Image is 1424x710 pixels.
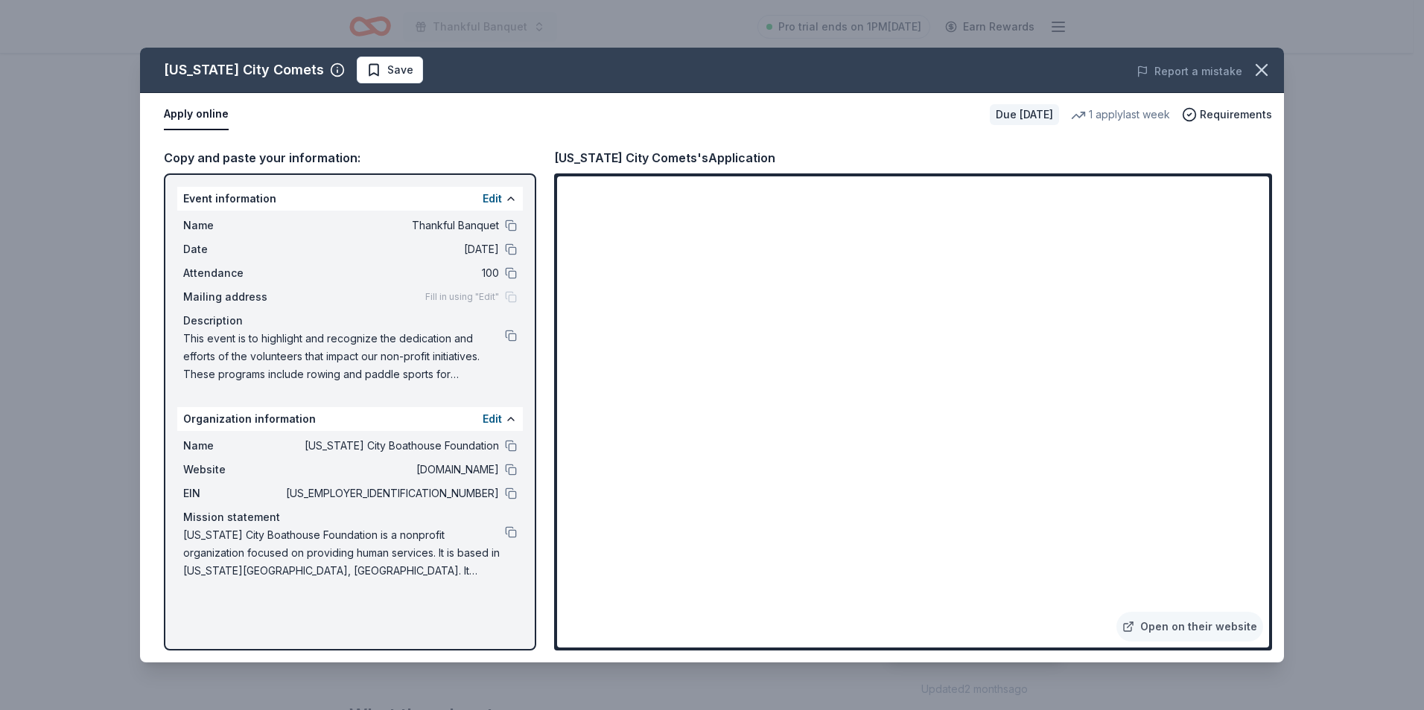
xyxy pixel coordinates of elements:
a: Open on their website [1116,612,1263,642]
button: Save [357,57,423,83]
button: Apply online [164,99,229,130]
span: [US_EMPLOYER_IDENTIFICATION_NUMBER] [283,484,499,502]
span: Thankful Banquet [283,217,499,234]
div: Organization information [177,407,523,431]
span: Requirements [1200,106,1272,124]
button: Requirements [1182,106,1272,124]
span: Name [183,437,283,455]
span: Name [183,217,283,234]
span: [DOMAIN_NAME] [283,461,499,479]
span: This event is to highlight and recognize the dedication and efforts of the volunteers that impact... [183,330,505,383]
span: Date [183,240,283,258]
span: 100 [283,264,499,282]
span: Fill in using "Edit" [425,291,499,303]
div: Description [183,312,517,330]
span: Attendance [183,264,283,282]
div: [US_STATE] City Comets's Application [554,148,775,167]
div: 1 apply last week [1071,106,1170,124]
span: Website [183,461,283,479]
div: Event information [177,187,523,211]
span: [DATE] [283,240,499,258]
div: [US_STATE] City Comets [164,58,324,82]
span: Mailing address [183,288,283,306]
button: Edit [483,410,502,428]
span: [US_STATE] City Boathouse Foundation is a nonprofit organization focused on providing human servi... [183,526,505,580]
button: Report a mistake [1137,63,1242,80]
span: [US_STATE] City Boathouse Foundation [283,437,499,455]
button: Edit [483,190,502,208]
span: EIN [183,484,283,502]
div: Due [DATE] [990,104,1059,125]
div: Copy and paste your information: [164,148,536,167]
span: Save [387,61,413,79]
div: Mission statement [183,508,517,526]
